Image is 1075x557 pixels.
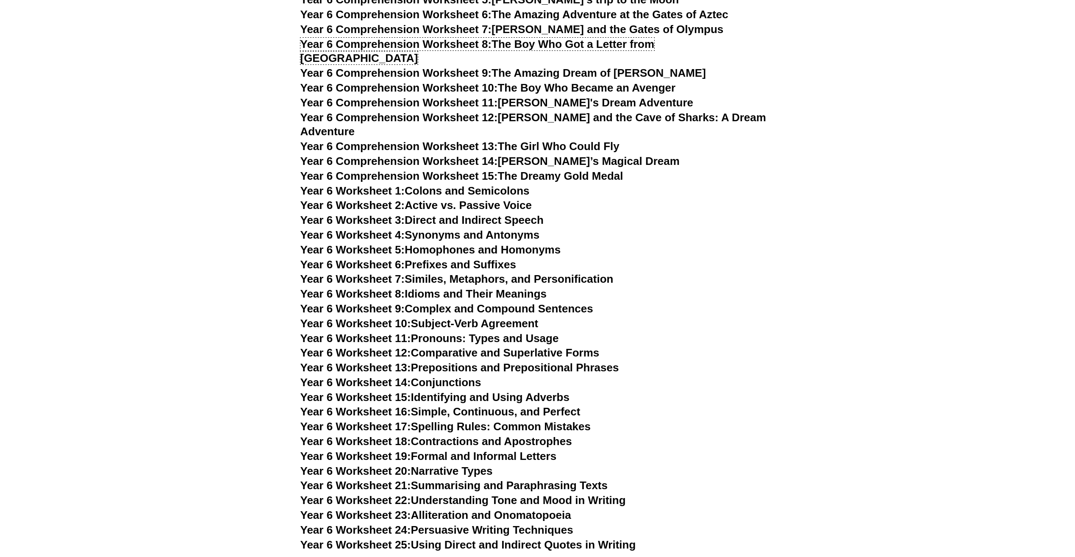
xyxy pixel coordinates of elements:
[300,302,405,315] span: Year 6 Worksheet 9:
[300,96,693,109] a: Year 6 Comprehension Worksheet 11:[PERSON_NAME]'s Dream Adventure
[300,391,569,404] a: Year 6 Worksheet 15:Identifying and Using Adverbs
[300,184,405,197] span: Year 6 Worksheet 1:
[300,420,591,433] a: Year 6 Worksheet 17:Spelling Rules: Common Mistakes
[300,524,411,536] span: Year 6 Worksheet 24:
[300,494,626,507] a: Year 6 Worksheet 22:Understanding Tone and Mood in Writing
[300,228,540,241] a: Year 6 Worksheet 4:Synonyms and Antonyms
[300,67,492,79] span: Year 6 Comprehension Worksheet 9:
[300,243,405,256] span: Year 6 Worksheet 5:
[300,538,636,551] a: Year 6 Worksheet 25:Using Direct and Indirect Quotes in Writing
[300,302,593,315] a: Year 6 Worksheet 9:Complex and Compound Sentences
[300,96,498,109] span: Year 6 Comprehension Worksheet 11:
[300,243,561,256] a: Year 6 Worksheet 5:Homophones and Homonyms
[300,479,608,492] a: Year 6 Worksheet 21:Summarising and Paraphrasing Texts
[300,524,573,536] a: Year 6 Worksheet 24:Persuasive Writing Techniques
[300,258,405,271] span: Year 6 Worksheet 6:
[934,461,1075,557] iframe: Chat Widget
[300,184,530,197] a: Year 6 Worksheet 1:Colons and Semicolons
[300,81,498,94] span: Year 6 Comprehension Worksheet 10:
[300,405,411,418] span: Year 6 Worksheet 16:
[300,420,411,433] span: Year 6 Worksheet 17:
[300,332,559,345] a: Year 6 Worksheet 11:Pronouns: Types and Usage
[300,38,492,50] span: Year 6 Comprehension Worksheet 8:
[300,450,411,462] span: Year 6 Worksheet 19:
[300,332,411,345] span: Year 6 Worksheet 11:
[300,81,676,94] a: Year 6 Comprehension Worksheet 10:The Boy Who Became an Avenger
[300,155,498,167] span: Year 6 Comprehension Worksheet 14:
[300,538,411,551] span: Year 6 Worksheet 25:
[300,479,411,492] span: Year 6 Worksheet 21:
[300,170,498,182] span: Year 6 Comprehension Worksheet 15:
[300,509,571,521] a: Year 6 Worksheet 23:Alliteration and Onomatopoeia
[300,405,581,418] a: Year 6 Worksheet 16:Simple, Continuous, and Perfect
[300,346,411,359] span: Year 6 Worksheet 12:
[300,111,766,138] a: Year 6 Comprehension Worksheet 12:[PERSON_NAME] and the Cave of Sharks: A Dream Adventure
[300,140,498,153] span: Year 6 Comprehension Worksheet 13:
[300,23,724,36] a: Year 6 Comprehension Worksheet 7:[PERSON_NAME] and the Gates of Olympus
[300,435,572,448] a: Year 6 Worksheet 18:Contractions and Apostrophes
[300,214,405,226] span: Year 6 Worksheet 3:
[300,199,532,212] a: Year 6 Worksheet 2:Active vs. Passive Voice
[300,317,539,330] a: Year 6 Worksheet 10:Subject-Verb Agreement
[300,8,492,21] span: Year 6 Comprehension Worksheet 6:
[300,111,498,124] span: Year 6 Comprehension Worksheet 12:
[300,228,405,241] span: Year 6 Worksheet 4:
[300,317,411,330] span: Year 6 Worksheet 10:
[300,435,411,448] span: Year 6 Worksheet 18:
[300,199,405,212] span: Year 6 Worksheet 2:
[300,23,492,36] span: Year 6 Comprehension Worksheet 7:
[300,140,619,153] a: Year 6 Comprehension Worksheet 13:The Girl Who Could Fly
[300,273,405,285] span: Year 6 Worksheet 7:
[300,361,619,374] a: Year 6 Worksheet 13:Prepositions and Prepositional Phrases
[300,494,411,507] span: Year 6 Worksheet 22:
[300,361,411,374] span: Year 6 Worksheet 13:
[300,450,557,462] a: Year 6 Worksheet 19:Formal and Informal Letters
[300,376,411,389] span: Year 6 Worksheet 14:
[300,376,481,389] a: Year 6 Worksheet 14:Conjunctions
[300,170,623,182] a: Year 6 Comprehension Worksheet 15:The Dreamy Gold Medal
[300,509,411,521] span: Year 6 Worksheet 23:
[300,155,680,167] a: Year 6 Comprehension Worksheet 14:[PERSON_NAME]’s Magical Dream
[300,465,411,477] span: Year 6 Worksheet 20:
[300,391,411,404] span: Year 6 Worksheet 15:
[300,346,600,359] a: Year 6 Worksheet 12:Comparative and Superlative Forms
[300,38,655,65] a: Year 6 Comprehension Worksheet 8:The Boy Who Got a Letter from [GEOGRAPHIC_DATA]
[300,287,405,300] span: Year 6 Worksheet 8:
[300,8,728,21] a: Year 6 Comprehension Worksheet 6:The Amazing Adventure at the Gates of Aztec
[300,273,614,285] a: Year 6 Worksheet 7:Similes, Metaphors, and Personification
[300,465,493,477] a: Year 6 Worksheet 20:Narrative Types
[300,258,516,271] a: Year 6 Worksheet 6:Prefixes and Suffixes
[300,67,706,79] a: Year 6 Comprehension Worksheet 9:The Amazing Dream of [PERSON_NAME]
[300,287,547,300] a: Year 6 Worksheet 8:Idioms and Their Meanings
[300,214,544,226] a: Year 6 Worksheet 3:Direct and Indirect Speech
